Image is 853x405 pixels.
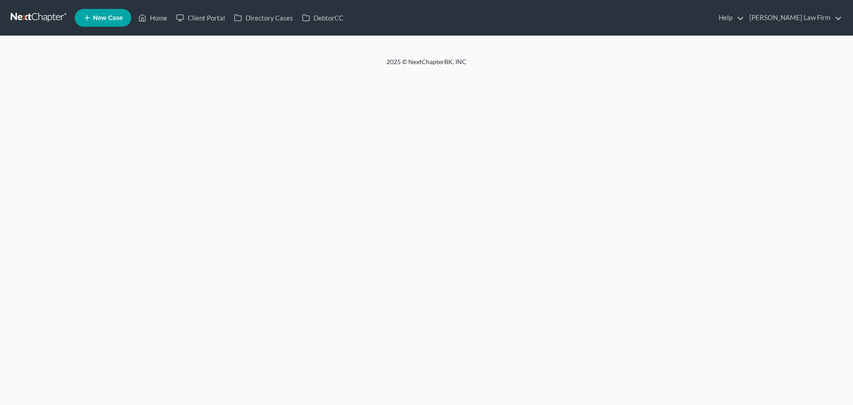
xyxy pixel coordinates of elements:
[298,10,348,26] a: DebtorCC
[75,9,131,27] new-legal-case-button: New Case
[173,57,680,73] div: 2025 © NextChapterBK, INC
[229,10,298,26] a: Directory Cases
[714,10,744,26] a: Help
[134,10,172,26] a: Home
[745,10,842,26] a: [PERSON_NAME] Law Firm
[172,10,229,26] a: Client Portal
